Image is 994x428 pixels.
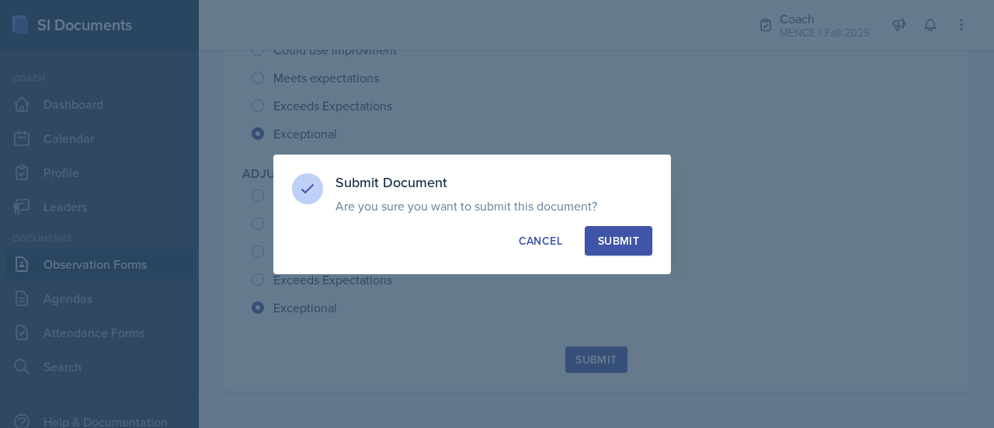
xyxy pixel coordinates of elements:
div: Cancel [519,233,562,249]
button: Cancel [506,226,575,256]
h3: Submit Document [335,173,652,192]
div: Submit [598,233,639,249]
button: Submit [585,226,652,256]
p: Are you sure you want to submit this document? [335,198,652,214]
